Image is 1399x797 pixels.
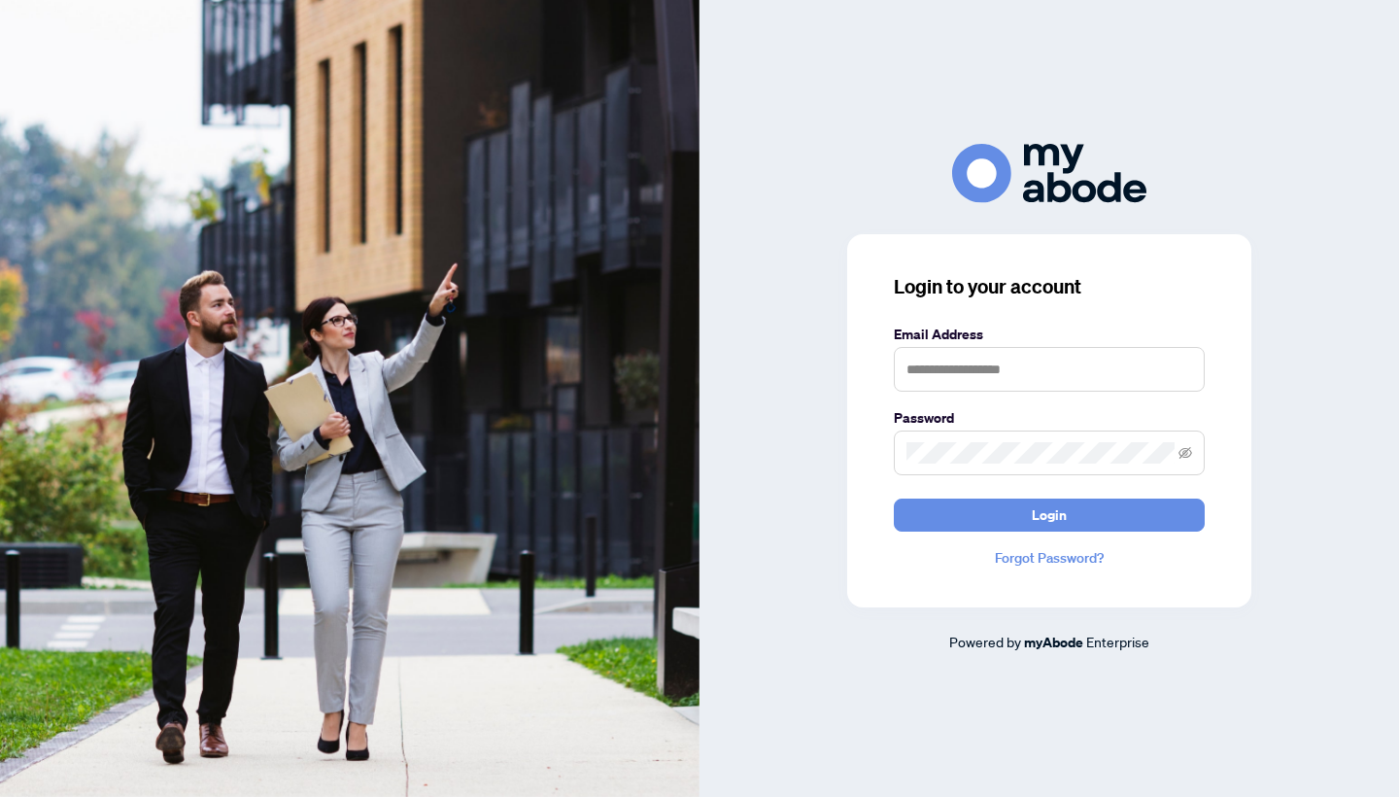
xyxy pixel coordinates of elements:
span: eye-invisible [1178,446,1192,460]
h3: Login to your account [894,273,1205,300]
span: Powered by [949,633,1021,650]
span: Login [1032,500,1067,531]
button: Login [894,499,1205,532]
span: Enterprise [1086,633,1149,650]
a: Forgot Password? [894,547,1205,569]
label: Password [894,407,1205,429]
label: Email Address [894,324,1205,345]
img: ma-logo [952,144,1146,203]
a: myAbode [1024,632,1083,653]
